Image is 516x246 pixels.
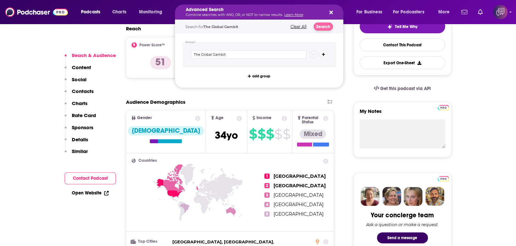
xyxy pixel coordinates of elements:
[76,7,109,17] button: open menu
[274,173,326,179] span: [GEOGRAPHIC_DATA]
[65,136,88,148] button: Details
[366,222,439,227] div: Ask a question or make a request.
[389,7,434,17] button: open menu
[425,187,444,206] img: Jon Profile
[72,76,86,83] p: Social
[132,239,170,244] h3: Top Cities
[126,25,141,32] h2: Reach
[371,211,434,219] div: Your concierge team
[126,99,185,105] h2: Audience Demographics
[181,5,350,20] div: Search podcasts, credits, & more...
[387,24,392,29] img: tell me why sparkle
[360,38,445,51] a: Contact This Podcast
[65,148,88,160] button: Similar
[352,7,390,17] button: open menu
[139,8,162,17] span: Monitoring
[186,13,322,17] p: Combine searches with AND, OR, or NOT to narrow results.
[274,192,323,198] span: [GEOGRAPHIC_DATA]
[108,7,130,17] a: Charts
[134,7,171,17] button: open menu
[65,52,116,64] button: Reach & Audience
[380,86,431,91] span: Get this podcast via API
[264,192,270,198] span: 3
[356,8,382,17] span: For Business
[274,202,323,208] span: [GEOGRAPHIC_DATA]
[112,8,126,17] span: Charts
[65,76,86,88] button: Social
[377,232,428,243] button: Send a message
[264,174,270,179] span: 1
[72,100,87,106] p: Charts
[438,105,449,110] img: Podchaser Pro
[72,124,93,131] p: Sponsors
[284,13,303,17] a: Learn More
[266,129,274,139] span: $
[257,116,272,120] span: Income
[361,187,380,206] img: Sydney Profile
[65,124,93,136] button: Sponsors
[360,56,445,69] button: Export One-Sheet
[65,88,94,100] button: Contacts
[459,7,470,18] a: Show notifications dropdown
[264,211,270,217] span: 5
[203,24,238,29] span: The Global Gambit
[438,104,449,110] a: Pro website
[65,172,116,184] button: Contact Podcast
[438,8,449,17] span: More
[360,108,445,119] label: My Notes
[249,129,257,139] span: $
[289,24,308,29] button: Clear All
[395,24,417,29] span: Tell Me Why
[81,8,100,17] span: Podcasts
[404,187,423,206] img: Jules Profile
[185,24,238,29] span: Search for
[215,116,224,120] span: Age
[191,50,306,59] input: Type a keyword or phrase...
[215,129,238,142] span: 34 yo
[172,239,273,244] span: [GEOGRAPHIC_DATA], [GEOGRAPHIC_DATA]
[434,7,458,17] button: open menu
[72,52,116,58] p: Reach & Audience
[72,136,88,143] p: Details
[368,81,436,97] a: Get this podcast via API
[185,41,195,44] h4: Group 1
[283,129,290,139] span: $
[393,8,424,17] span: For Podcasters
[314,23,333,31] button: Search
[300,130,326,139] div: Mixed
[72,64,91,70] p: Content
[274,129,282,139] span: $
[138,159,157,163] span: Countries
[5,6,68,18] img: Podchaser - Follow, Share and Rate Podcasts
[128,126,204,135] div: [DEMOGRAPHIC_DATA]
[264,183,270,188] span: 2
[264,202,270,207] span: 4
[150,56,171,69] p: 51
[258,129,265,139] span: $
[65,112,96,124] button: Rate Card
[65,64,91,76] button: Content
[438,176,449,181] img: Podchaser Pro
[438,175,449,181] a: Pro website
[493,5,508,19] button: Show profile menu
[72,112,96,118] p: Rate Card
[493,5,508,19] span: Logged in as corioliscompany
[475,7,485,18] a: Show notifications dropdown
[302,116,322,124] span: Parental Status
[72,190,109,196] a: Open Website
[274,183,326,189] span: [GEOGRAPHIC_DATA]
[72,88,94,94] p: Contacts
[382,187,401,206] img: Barbara Profile
[137,116,152,120] span: Gender
[252,74,270,78] span: add group
[172,238,274,246] span: ,
[246,72,272,80] button: add group
[186,8,322,12] h5: Advanced Search
[274,211,323,217] span: [GEOGRAPHIC_DATA]
[65,100,87,112] button: Charts
[360,20,445,33] button: tell me why sparkleTell Me Why
[493,5,508,19] img: User Profile
[139,43,165,47] h2: Power Score™
[72,148,88,154] p: Similar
